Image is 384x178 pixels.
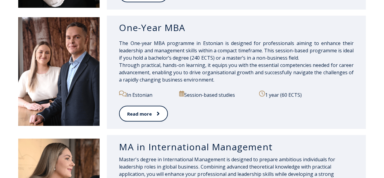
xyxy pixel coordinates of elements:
a: Read more [119,106,168,122]
p: The One-year MBA programme in Estonian is designed for professionals aiming to enhance their lead... [119,39,354,83]
p: 1 year (60 ECTS) [259,90,354,98]
h3: One-Year MBA [119,22,354,33]
img: DSC_1995 [18,17,100,126]
h3: MA in International Management [119,141,354,152]
p: Session-based studies [179,90,254,98]
p: In Estonian [119,90,174,98]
